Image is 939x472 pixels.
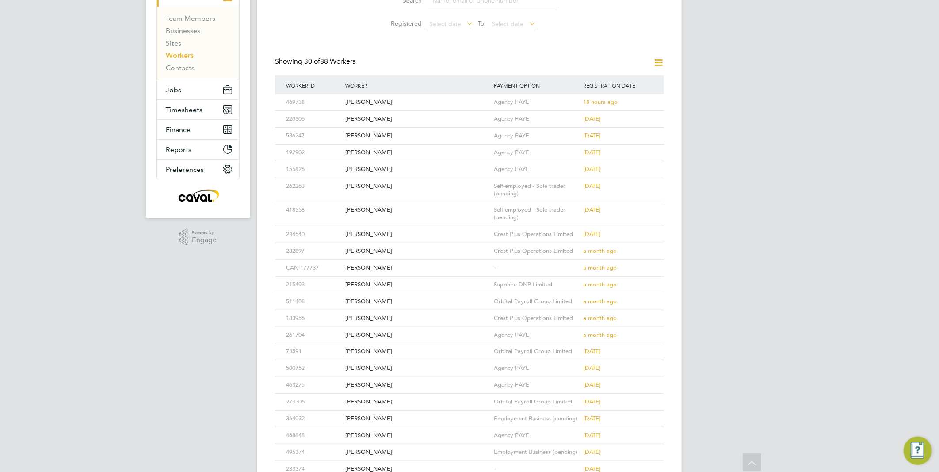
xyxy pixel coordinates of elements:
[583,347,601,355] span: [DATE]
[583,431,601,439] span: [DATE]
[156,188,240,202] a: Go to home page
[166,64,195,72] a: Contacts
[284,145,343,161] div: 192902
[343,293,492,310] div: [PERSON_NAME]
[343,327,492,343] div: [PERSON_NAME]
[492,243,581,259] div: Crest Plus Operations Limited
[284,410,655,418] a: 364032[PERSON_NAME]Employment Business (pending)[DATE]
[583,297,617,305] span: a month ago
[284,161,343,178] div: 155826
[492,427,581,444] div: Agency PAYE
[583,247,617,255] span: a month ago
[284,226,343,243] div: 244540
[166,39,181,47] a: Sites
[583,364,601,372] span: [DATE]
[492,111,581,127] div: Agency PAYE
[284,128,343,144] div: 536247
[284,277,343,293] div: 215493
[179,229,217,246] a: Powered byEngage
[583,448,601,456] span: [DATE]
[343,377,492,393] div: [PERSON_NAME]
[284,202,343,218] div: 418558
[583,165,601,173] span: [DATE]
[284,259,655,267] a: CAN-177737[PERSON_NAME]-a month ago
[343,427,492,444] div: [PERSON_NAME]
[492,75,581,95] div: Payment Option
[284,94,343,110] div: 469738
[284,310,343,327] div: 183956
[157,7,239,80] div: Network
[284,178,343,194] div: 262263
[166,86,181,94] span: Jobs
[284,161,655,168] a: 155826[PERSON_NAME]Agency PAYE[DATE]
[581,75,655,95] div: Registration Date
[166,145,191,154] span: Reports
[304,57,355,66] span: 88 Workers
[492,202,581,226] div: Self-employed - Sole trader (pending)
[343,310,492,327] div: [PERSON_NAME]
[583,98,618,106] span: 18 hours ago
[284,127,655,135] a: 536247[PERSON_NAME]Agency PAYE[DATE]
[304,57,320,66] span: 30 of
[583,314,617,322] span: a month ago
[284,394,343,410] div: 273306
[284,427,343,444] div: 468848
[583,148,601,156] span: [DATE]
[284,327,343,343] div: 261704
[343,75,492,95] div: Worker
[157,140,239,159] button: Reports
[157,100,239,119] button: Timesheets
[284,461,655,468] a: 233374[PERSON_NAME]-[DATE]
[492,377,581,393] div: Agency PAYE
[284,110,655,118] a: 220306[PERSON_NAME]Agency PAYE[DATE]
[284,360,655,367] a: 500752[PERSON_NAME]Agency PAYE[DATE]
[475,18,487,29] span: To
[284,377,343,393] div: 463275
[492,161,581,178] div: Agency PAYE
[492,343,581,360] div: Orbital Payroll Group Limited
[492,226,581,243] div: Crest Plus Operations Limited
[492,327,581,343] div: Agency PAYE
[284,75,343,95] div: Worker ID
[284,293,655,301] a: 511408[PERSON_NAME]Orbital Payroll Group Limiteda month ago
[343,360,492,377] div: [PERSON_NAME]
[176,188,220,202] img: caval-logo-retina.png
[583,381,601,388] span: [DATE]
[284,94,655,101] a: 469738[PERSON_NAME]Agency PAYE18 hours ago
[343,243,492,259] div: [PERSON_NAME]
[284,343,655,350] a: 73591[PERSON_NAME]Orbital Payroll Group Limited[DATE]
[904,437,932,465] button: Engage Resource Center
[166,27,200,35] a: Businesses
[284,427,655,434] a: 468848[PERSON_NAME]Agency PAYE[DATE]
[192,229,217,236] span: Powered by
[583,331,617,339] span: a month ago
[583,398,601,405] span: [DATE]
[583,230,601,238] span: [DATE]
[157,80,239,99] button: Jobs
[343,343,492,360] div: [PERSON_NAME]
[343,411,492,427] div: [PERSON_NAME]
[583,415,601,422] span: [DATE]
[492,394,581,410] div: Orbital Payroll Group Limited
[492,260,581,276] div: -
[492,178,581,202] div: Self-employed - Sole trader (pending)
[166,165,204,174] span: Preferences
[157,120,239,139] button: Finance
[284,444,655,451] a: 495374[PERSON_NAME]Employment Business (pending)[DATE]
[583,281,617,288] span: a month ago
[343,94,492,110] div: [PERSON_NAME]
[192,236,217,244] span: Engage
[284,243,655,250] a: 282897[PERSON_NAME]Crest Plus Operations Limiteda month ago
[284,393,655,401] a: 273306[PERSON_NAME]Orbital Payroll Group Limited[DATE]
[343,394,492,410] div: [PERSON_NAME]
[382,19,422,27] label: Registered
[166,126,191,134] span: Finance
[492,128,581,144] div: Agency PAYE
[583,206,601,213] span: [DATE]
[583,264,617,271] span: a month ago
[284,310,655,317] a: 183956[PERSON_NAME]Crest Plus Operations Limiteda month ago
[343,202,492,218] div: [PERSON_NAME]
[157,160,239,179] button: Preferences
[284,276,655,284] a: 215493[PERSON_NAME]Sapphire DNP Limiteda month ago
[492,20,523,28] span: Select date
